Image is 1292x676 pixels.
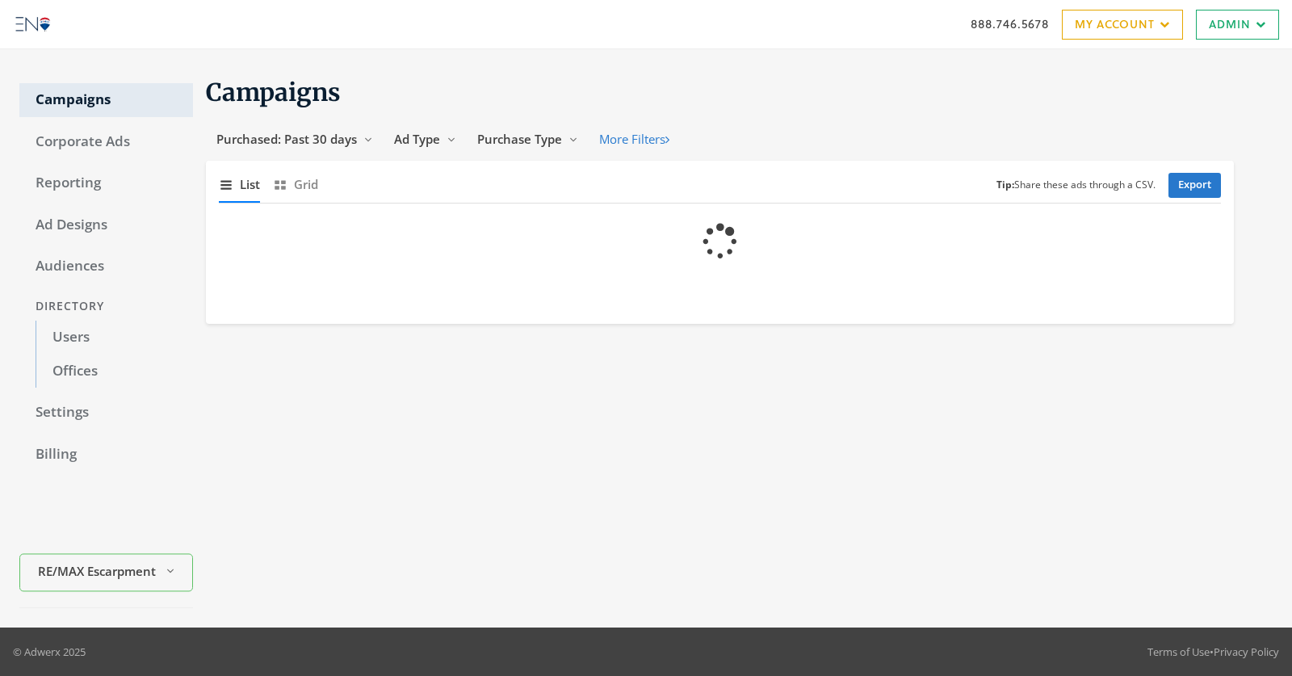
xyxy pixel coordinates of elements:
a: Reporting [19,166,193,200]
div: Directory [19,292,193,321]
a: Ad Designs [19,208,193,242]
img: Adwerx [13,4,53,44]
button: Ad Type [384,124,467,154]
span: Ad Type [394,131,440,147]
a: Campaigns [19,83,193,117]
button: RE/MAX Escarpment Realty and RE/MAX Niagara Realty [19,554,193,592]
a: Export [1168,173,1221,198]
small: Share these ads through a CSV. [996,178,1156,193]
span: List [240,175,260,194]
p: © Adwerx 2025 [13,644,86,660]
a: Admin [1196,10,1279,40]
span: Purchase Type [477,131,562,147]
button: More Filters [589,124,680,154]
a: My Account [1062,10,1183,40]
a: Users [36,321,193,355]
button: Purchase Type [467,124,589,154]
span: Campaigns [206,77,341,107]
a: Privacy Policy [1214,645,1279,659]
a: Terms of Use [1147,645,1210,659]
a: Corporate Ads [19,125,193,159]
span: RE/MAX Escarpment Realty and RE/MAX Niagara Realty [38,562,159,581]
span: Grid [294,175,318,194]
button: List [219,167,260,202]
div: • [1147,644,1279,660]
button: Purchased: Past 30 days [206,124,384,154]
span: Purchased: Past 30 days [216,131,357,147]
a: Billing [19,438,193,472]
a: Settings [19,396,193,430]
a: Audiences [19,250,193,283]
button: Grid [273,167,318,202]
a: 888.746.5678 [971,15,1049,32]
b: Tip: [996,178,1014,191]
a: Offices [36,355,193,388]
